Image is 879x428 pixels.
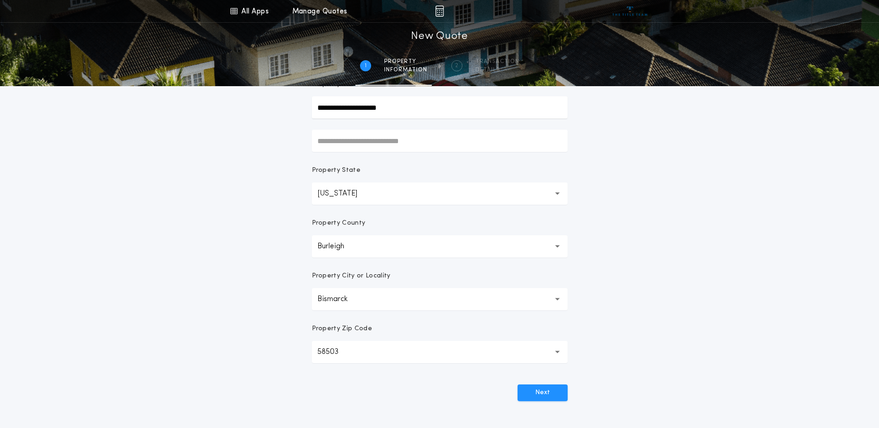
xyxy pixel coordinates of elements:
[312,166,360,175] p: Property State
[384,58,427,65] span: Property
[317,241,359,252] p: Burleigh
[411,29,468,44] h1: New Quote
[312,219,366,228] p: Property County
[317,346,354,358] p: 58503
[312,183,568,205] button: [US_STATE]
[613,6,647,16] img: vs-icon
[317,294,362,305] p: Bismarck
[455,62,458,69] h2: 2
[312,271,391,281] p: Property City or Locality
[312,288,568,310] button: Bismarck
[518,384,568,401] button: Next
[312,235,568,258] button: Burleigh
[312,324,372,334] p: Property Zip Code
[435,6,444,17] img: img
[365,62,367,69] h2: 1
[384,66,427,74] span: information
[475,66,519,74] span: details
[312,341,568,363] button: 58503
[475,58,519,65] span: Transaction
[317,188,372,199] p: [US_STATE]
